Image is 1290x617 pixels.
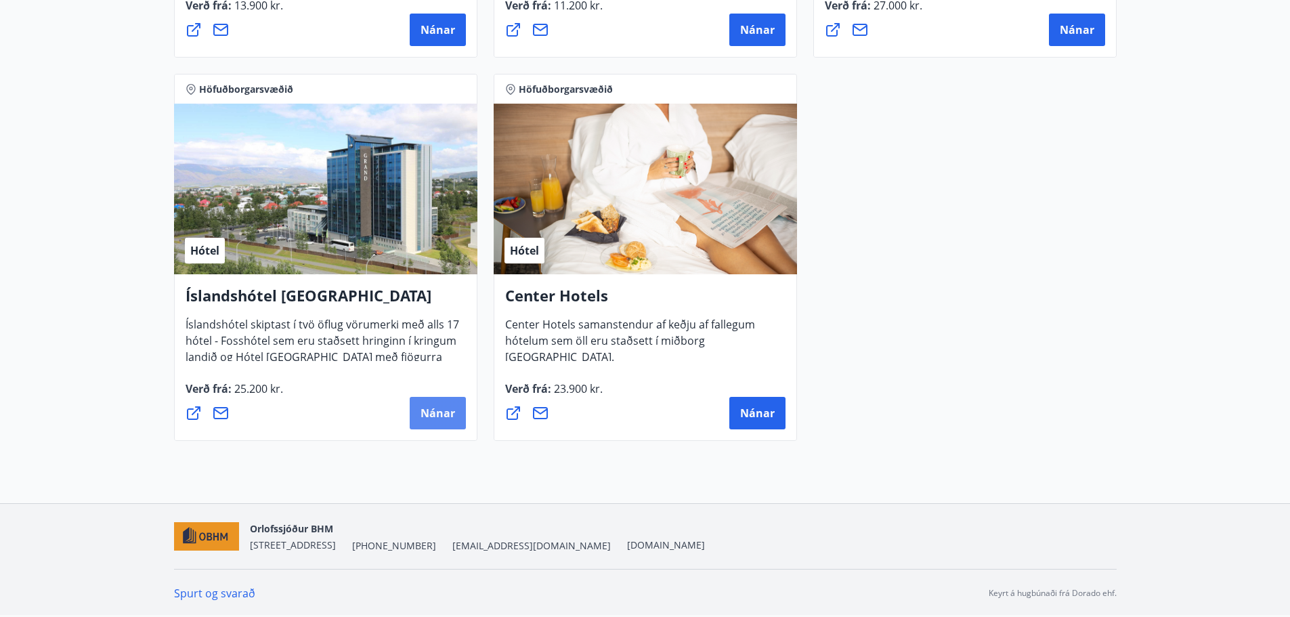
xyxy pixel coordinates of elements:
[452,539,611,553] span: [EMAIL_ADDRESS][DOMAIN_NAME]
[199,83,293,96] span: Höfuðborgarsvæðið
[510,243,539,258] span: Hótel
[186,317,459,391] span: Íslandshótel skiptast í tvö öflug vörumerki með alls 17 hótel - Fosshótel sem eru staðsett hringi...
[740,22,775,37] span: Nánar
[232,381,283,396] span: 25.200 kr.
[421,406,455,421] span: Nánar
[174,522,240,551] img: c7HIBRK87IHNqKbXD1qOiSZFdQtg2UzkX3TnRQ1O.png
[190,243,219,258] span: Hótel
[505,381,603,407] span: Verð frá :
[729,14,786,46] button: Nánar
[519,83,613,96] span: Höfuðborgarsvæðið
[505,285,786,316] h4: Center Hotels
[174,586,255,601] a: Spurt og svarað
[186,285,466,316] h4: Íslandshótel [GEOGRAPHIC_DATA]
[352,539,436,553] span: [PHONE_NUMBER]
[627,538,705,551] a: [DOMAIN_NAME]
[250,522,333,535] span: Orlofssjóður BHM
[410,397,466,429] button: Nánar
[551,381,603,396] span: 23.900 kr.
[989,587,1117,599] p: Keyrt á hugbúnaði frá Dorado ehf.
[505,317,755,375] span: Center Hotels samanstendur af keðju af fallegum hótelum sem öll eru staðsett í miðborg [GEOGRAPHI...
[250,538,336,551] span: [STREET_ADDRESS]
[729,397,786,429] button: Nánar
[410,14,466,46] button: Nánar
[1060,22,1094,37] span: Nánar
[1049,14,1105,46] button: Nánar
[740,406,775,421] span: Nánar
[421,22,455,37] span: Nánar
[186,381,283,407] span: Verð frá :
